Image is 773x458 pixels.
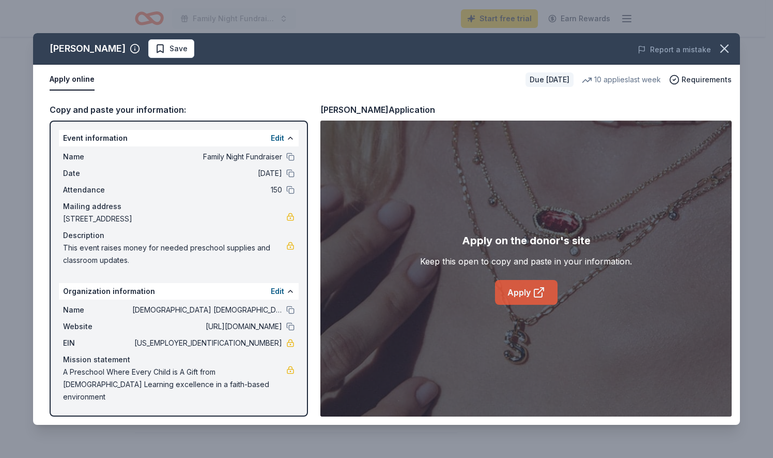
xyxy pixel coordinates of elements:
a: Apply [495,280,558,305]
span: Requirements [682,73,732,86]
span: Save [169,42,188,55]
span: [DEMOGRAPHIC_DATA] [DEMOGRAPHIC_DATA] Preschool [132,304,282,316]
span: Attendance [63,184,132,196]
div: Mission statement [63,353,295,366]
span: Website [63,320,132,333]
span: Name [63,304,132,316]
span: [US_EMPLOYER_IDENTIFICATION_NUMBER] [132,337,282,349]
button: Report a mistake [638,43,711,56]
span: 150 [132,184,282,196]
span: This event raises money for needed preschool supplies and classroom updates. [63,242,286,267]
span: [STREET_ADDRESS] [63,213,286,225]
div: Due [DATE] [525,72,574,87]
span: Family Night Fundraiser [132,151,282,163]
span: Name [63,151,132,163]
div: Apply on the donor's site [462,232,591,249]
div: Keep this open to copy and paste in your information. [420,255,632,268]
button: Save [148,39,194,58]
span: [URL][DOMAIN_NAME] [132,320,282,333]
div: 10 applies last week [582,73,661,86]
span: A Preschool Where Every Child is A Gift from [DEMOGRAPHIC_DATA] Learning excellence in a faith-ba... [63,366,286,403]
div: Description [63,229,295,242]
span: [DATE] [132,167,282,180]
div: Event information [59,130,299,146]
button: Edit [271,132,284,144]
button: Apply online [50,69,95,91]
div: [PERSON_NAME] Application [320,103,435,116]
button: Edit [271,285,284,298]
div: [PERSON_NAME] [50,40,126,57]
div: Copy and paste your information: [50,103,308,116]
div: Organization information [59,283,299,300]
span: EIN [63,337,132,349]
button: Requirements [669,73,732,86]
div: Mailing address [63,200,295,213]
span: Date [63,167,132,180]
